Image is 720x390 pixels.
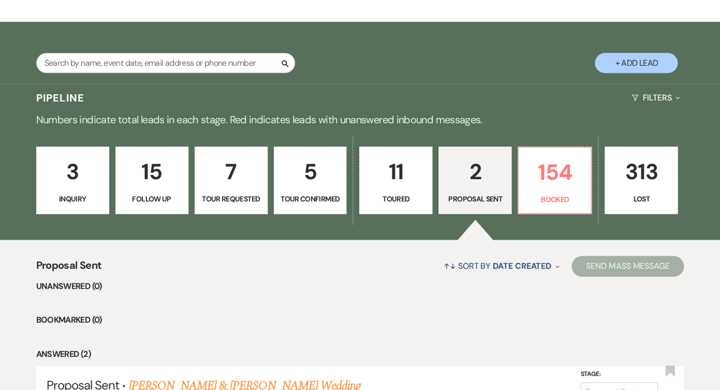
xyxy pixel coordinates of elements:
[445,154,505,189] p: 2
[201,154,261,189] p: 7
[595,53,678,73] button: + Add Lead
[366,193,425,205] p: Toured
[359,147,432,214] a: 11Toured
[366,154,425,189] p: 11
[571,256,684,277] button: Send Mass Message
[445,193,505,205] p: Proposal Sent
[438,147,511,214] a: 2Proposal Sent
[580,369,658,380] label: Stage:
[36,147,109,214] a: 3Inquiry
[525,155,584,190] p: 154
[611,154,671,189] p: 313
[36,348,684,361] li: Answered (2)
[36,257,102,280] span: Proposal Sent
[115,147,188,214] a: 15Follow Up
[493,261,551,271] span: Date Created
[627,84,684,111] button: Filters
[605,147,678,214] a: 313Lost
[525,194,584,205] p: Booked
[36,53,295,73] input: Search by name, event date, email address or phone number
[36,91,85,105] h3: Pipeline
[281,193,340,205] p: Tour Confirmed
[36,280,684,293] li: Unanswered (0)
[195,147,268,214] a: 7Tour Requested
[439,252,564,280] button: Sort By Date Created
[43,193,102,205] p: Inquiry
[281,154,340,189] p: 5
[611,193,671,205] p: Lost
[518,147,592,214] a: 154Booked
[43,154,102,189] p: 3
[36,313,684,327] li: Bookmarked (0)
[201,193,261,205] p: Tour Requested
[122,193,182,205] p: Follow Up
[444,261,456,271] span: ↑↓
[122,154,182,189] p: 15
[274,147,347,214] a: 5Tour Confirmed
